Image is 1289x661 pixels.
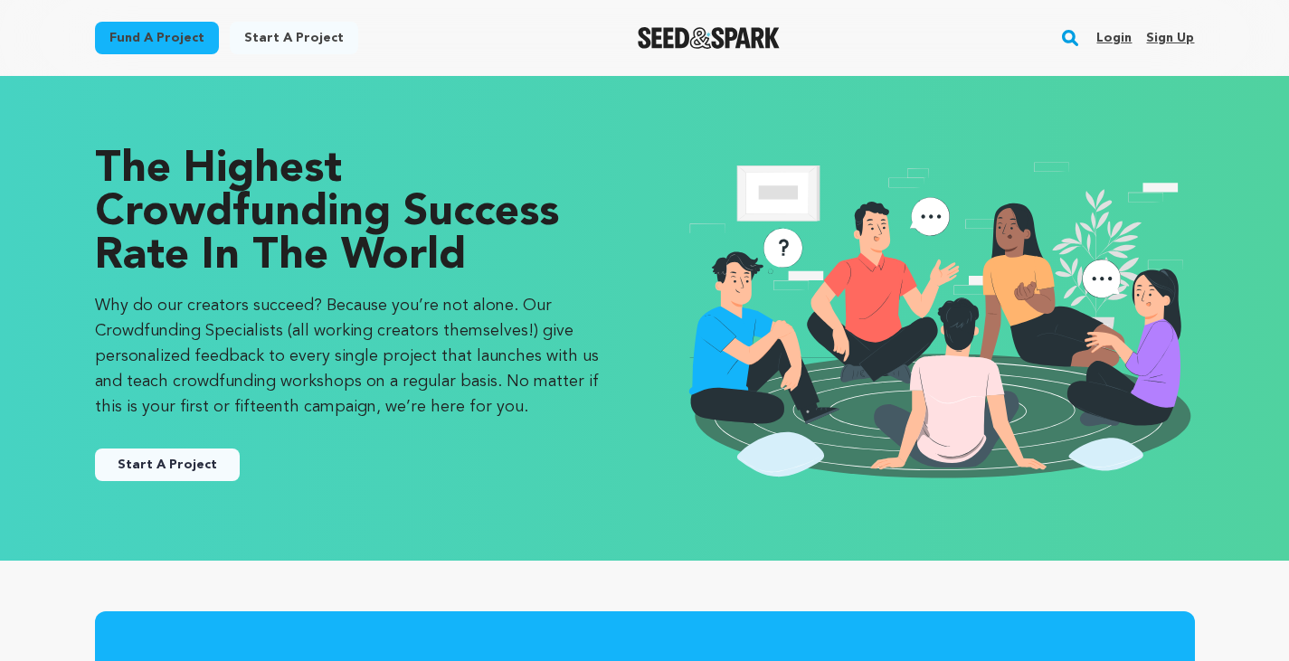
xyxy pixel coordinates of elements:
a: Start a project [230,22,358,54]
a: Sign up [1146,24,1194,52]
p: The Highest Crowdfunding Success Rate in the World [95,148,609,279]
a: Fund a project [95,22,219,54]
a: Login [1096,24,1132,52]
a: Start A Project [95,449,240,481]
a: Seed&Spark Homepage [638,27,780,49]
p: Why do our creators succeed? Because you’re not alone. Our Crowdfunding Specialists (all working ... [95,293,609,420]
img: Seed&Spark Logo Dark Mode [638,27,780,49]
img: seedandspark start project illustration image [681,148,1195,488]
